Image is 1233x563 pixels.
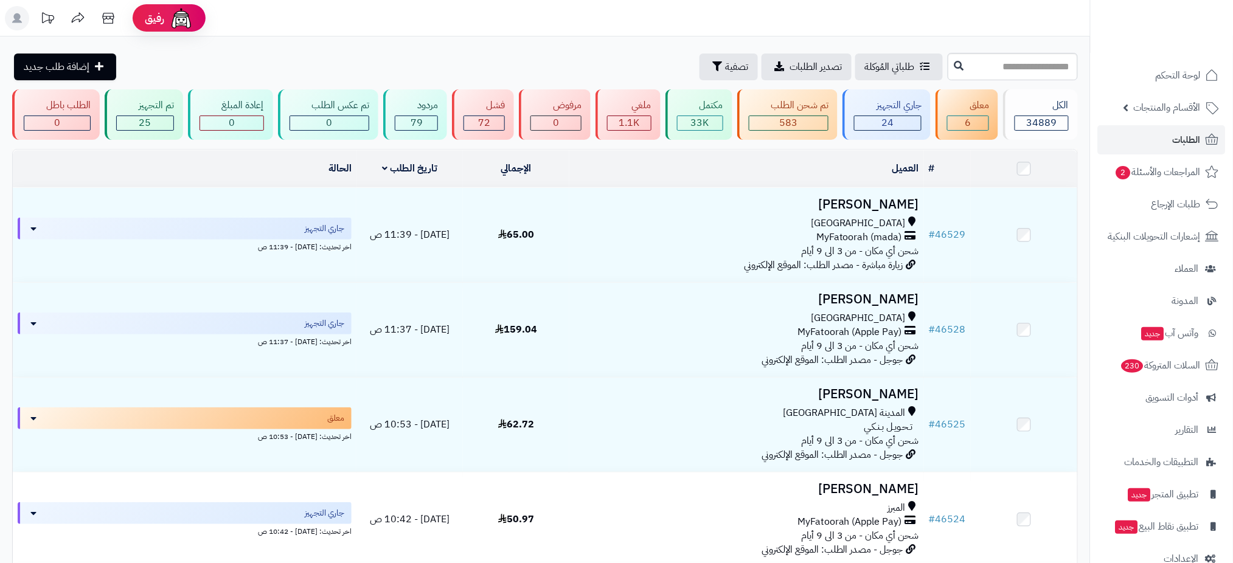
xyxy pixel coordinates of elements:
[1141,325,1199,342] span: وآتس آب
[790,60,842,74] span: تصدير الطلبات
[139,116,151,130] span: 25
[855,116,921,130] div: 24
[854,98,922,112] div: جاري التجهيز
[801,339,919,353] span: شحن أي مكان - من 3 الى 9 أيام
[229,116,235,130] span: 0
[305,317,344,330] span: جاري التجهيز
[865,60,915,74] span: طلباتي المُوكلة
[1098,286,1226,316] a: المدونة
[1098,61,1226,90] a: لوحة التحكم
[32,6,63,33] a: تحديثات المنصة
[855,54,943,80] a: طلباتي المُوكلة
[370,512,450,527] span: [DATE] - 10:42 ص
[498,417,534,432] span: 62.72
[326,116,332,130] span: 0
[498,512,534,527] span: 50.97
[929,227,936,242] span: #
[395,98,438,112] div: مردود
[1015,98,1069,112] div: الكل
[1098,125,1226,154] a: الطلبات
[749,116,828,130] div: 583
[1128,488,1151,502] span: جديد
[200,116,263,130] div: 0
[608,116,651,130] div: 1135
[553,116,559,130] span: 0
[1098,222,1226,251] a: إشعارات التحويلات البنكية
[1156,67,1201,84] span: لوحة التحكم
[1176,421,1199,438] span: التقارير
[276,89,381,140] a: تم عكس الطلب 0
[370,227,450,242] span: [DATE] - 11:39 ص
[411,116,423,130] span: 79
[929,512,966,527] a: #46524
[929,227,966,242] a: #46529
[1098,254,1226,283] a: العملاء
[305,507,344,519] span: جاري التجهيز
[1150,32,1221,58] img: logo-2.png
[200,98,264,112] div: إعادة المبلغ
[1098,447,1226,477] a: التطبيقات والخدمات
[801,433,919,448] span: شحن أي مكان - من 3 الى 9 أيام
[1134,99,1201,116] span: الأقسام والمنتجات
[530,98,582,112] div: مرفوض
[395,116,437,130] div: 79
[574,292,919,306] h3: [PERSON_NAME]
[929,417,966,432] a: #46525
[929,161,935,176] a: #
[24,60,89,74] span: إضافة طلب جديد
[10,89,102,140] a: الطلب باطل 0
[574,482,919,496] h3: [PERSON_NAME]
[464,98,505,112] div: فشل
[186,89,276,140] a: إعادة المبلغ 0
[762,542,903,557] span: جوجل - مصدر الطلب: الموقع الإلكتروني
[929,512,936,527] span: #
[762,447,903,462] span: جوجل - مصدر الطلب: الموقع الإلكتروني
[929,417,936,432] span: #
[619,116,639,130] span: 1.1K
[797,515,902,529] span: MyFatoorah (Apple Pay)
[18,240,352,252] div: اخر تحديث: [DATE] - 11:39 ص
[735,89,841,140] a: تم شحن الطلب 583
[102,89,186,140] a: تم التجهيز 25
[607,98,651,112] div: ملغي
[1027,116,1057,130] span: 34889
[1173,131,1201,148] span: الطلبات
[1116,520,1138,534] span: جديد
[1116,166,1131,179] span: 2
[1120,357,1201,374] span: السلات المتروكة
[1142,327,1164,340] span: جديد
[678,116,723,130] div: 32965
[450,89,516,140] a: فشل 72
[593,89,663,140] a: ملغي 1.1K
[677,98,723,112] div: مكتمل
[811,311,906,325] span: [GEOGRAPHIC_DATA]
[14,54,116,80] a: إضافة طلب جديد
[531,116,581,130] div: 0
[947,98,989,112] div: معلق
[117,116,173,130] div: 25
[1172,292,1199,309] span: المدونة
[801,528,919,543] span: شحن أي مكان - من 3 الى 9 أيام
[1098,351,1226,380] a: السلات المتروكة230
[762,353,903,367] span: جوجل - مصدر الطلب: الموقع الإلكتروني
[929,322,936,337] span: #
[54,116,60,130] span: 0
[933,89,1001,140] a: معلق 6
[691,116,709,130] span: 33K
[1115,164,1201,181] span: المراجعات والأسئلة
[1127,486,1199,503] span: تطبيق المتجر
[498,227,534,242] span: 65.00
[882,116,894,130] span: 24
[290,116,369,130] div: 0
[725,60,748,74] span: تصفية
[328,161,352,176] a: الحالة
[797,325,902,339] span: MyFatoorah (Apple Pay)
[929,322,966,337] a: #46528
[840,89,933,140] a: جاري التجهيز 24
[762,54,852,80] a: تصدير الطلبات
[663,89,735,140] a: مكتمل 33K
[700,54,758,80] button: تصفية
[290,98,370,112] div: تم عكس الطلب
[464,116,504,130] div: 72
[749,98,829,112] div: تم شحن الطلب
